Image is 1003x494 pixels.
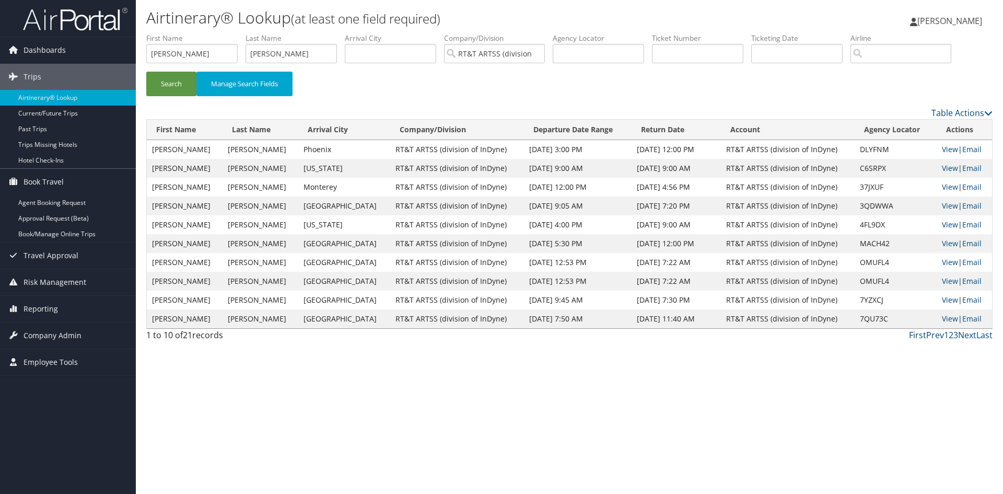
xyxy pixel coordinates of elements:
td: [DATE] 9:45 AM [524,291,632,309]
th: Return Date: activate to sort column ascending [632,120,721,140]
td: 7QU73C [855,309,937,328]
a: View [942,257,958,267]
td: RT&T ARTSS (division of InDyne) [721,272,855,291]
a: View [942,220,958,229]
a: View [942,238,958,248]
td: [PERSON_NAME] [147,178,223,197]
span: Dashboards [24,37,66,63]
td: [PERSON_NAME] [147,234,223,253]
th: Company/Division [390,120,524,140]
td: [US_STATE] [298,215,390,234]
td: [PERSON_NAME] [147,197,223,215]
td: [GEOGRAPHIC_DATA] [298,291,390,309]
td: [PERSON_NAME] [147,253,223,272]
td: [DATE] 7:50 AM [524,309,632,328]
td: | [937,309,992,328]
span: [PERSON_NAME] [917,15,982,27]
td: 7YZXCJ [855,291,937,309]
span: Book Travel [24,169,64,195]
td: RT&T ARTSS (division of InDyne) [390,197,524,215]
td: [PERSON_NAME] [223,234,298,253]
td: Monterey [298,178,390,197]
span: Employee Tools [24,349,78,375]
td: [PERSON_NAME] [147,309,223,328]
td: [GEOGRAPHIC_DATA] [298,272,390,291]
td: RT&T ARTSS (division of InDyne) [721,234,855,253]
td: [DATE] 9:05 AM [524,197,632,215]
a: Email [962,257,982,267]
button: Search [146,72,196,96]
label: First Name [146,33,246,43]
label: Agency Locator [553,33,652,43]
label: Ticketing Date [751,33,850,43]
td: [PERSON_NAME] [223,215,298,234]
a: Email [962,238,982,248]
th: First Name: activate to sort column ascending [147,120,223,140]
td: 37JXUF [855,178,937,197]
img: airportal-logo.png [23,7,127,31]
td: [DATE] 7:20 PM [632,197,721,215]
td: [GEOGRAPHIC_DATA] [298,197,390,215]
td: RT&T ARTSS (division of InDyne) [390,309,524,328]
td: [PERSON_NAME] [147,215,223,234]
td: [PERSON_NAME] [147,159,223,178]
a: View [942,182,958,192]
label: Arrival City [345,33,444,43]
td: [DATE] 7:22 AM [632,272,721,291]
a: 3 [953,329,958,341]
button: Manage Search Fields [196,72,293,96]
td: [DATE] 12:53 PM [524,253,632,272]
a: 2 [949,329,953,341]
a: Email [962,220,982,229]
span: Company Admin [24,323,81,349]
span: Reporting [24,296,58,322]
td: [DATE] 9:00 AM [524,159,632,178]
td: RT&T ARTSS (division of InDyne) [390,272,524,291]
td: [PERSON_NAME] [223,309,298,328]
td: | [937,215,992,234]
td: [US_STATE] [298,159,390,178]
td: [DATE] 7:22 AM [632,253,721,272]
td: RT&T ARTSS (division of InDyne) [390,253,524,272]
td: RT&T ARTSS (division of InDyne) [390,234,524,253]
td: [PERSON_NAME] [223,291,298,309]
td: [DATE] 4:56 PM [632,178,721,197]
a: View [942,295,958,305]
td: RT&T ARTSS (division of InDyne) [721,197,855,215]
td: [PERSON_NAME] [223,197,298,215]
span: 21 [183,329,192,341]
td: [PERSON_NAME] [147,291,223,309]
td: RT&T ARTSS (division of InDyne) [721,215,855,234]
a: View [942,201,958,211]
td: [GEOGRAPHIC_DATA] [298,309,390,328]
span: Travel Approval [24,243,78,269]
a: Table Actions [931,107,993,119]
td: | [937,234,992,253]
td: OMUFL4 [855,253,937,272]
th: Agency Locator: activate to sort column ascending [855,120,937,140]
a: Email [962,314,982,324]
td: [DATE] 12:00 PM [632,140,721,159]
td: | [937,272,992,291]
td: [PERSON_NAME] [223,272,298,291]
a: View [942,276,958,286]
a: Email [962,144,982,154]
a: [PERSON_NAME] [910,5,993,37]
td: RT&T ARTSS (division of InDyne) [721,178,855,197]
small: (at least one field required) [291,10,440,27]
label: Ticket Number [652,33,751,43]
h1: Airtinerary® Lookup [146,7,710,29]
td: [DATE] 12:00 PM [524,178,632,197]
td: RT&T ARTSS (division of InDyne) [721,253,855,272]
td: [PERSON_NAME] [223,253,298,272]
td: | [937,159,992,178]
td: Phoenix [298,140,390,159]
label: Airline [850,33,959,43]
a: 1 [944,329,949,341]
td: [GEOGRAPHIC_DATA] [298,234,390,253]
td: RT&T ARTSS (division of InDyne) [390,291,524,309]
a: Last [976,329,993,341]
td: [DATE] 12:00 PM [632,234,721,253]
td: RT&T ARTSS (division of InDyne) [721,291,855,309]
td: RT&T ARTSS (division of InDyne) [721,309,855,328]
